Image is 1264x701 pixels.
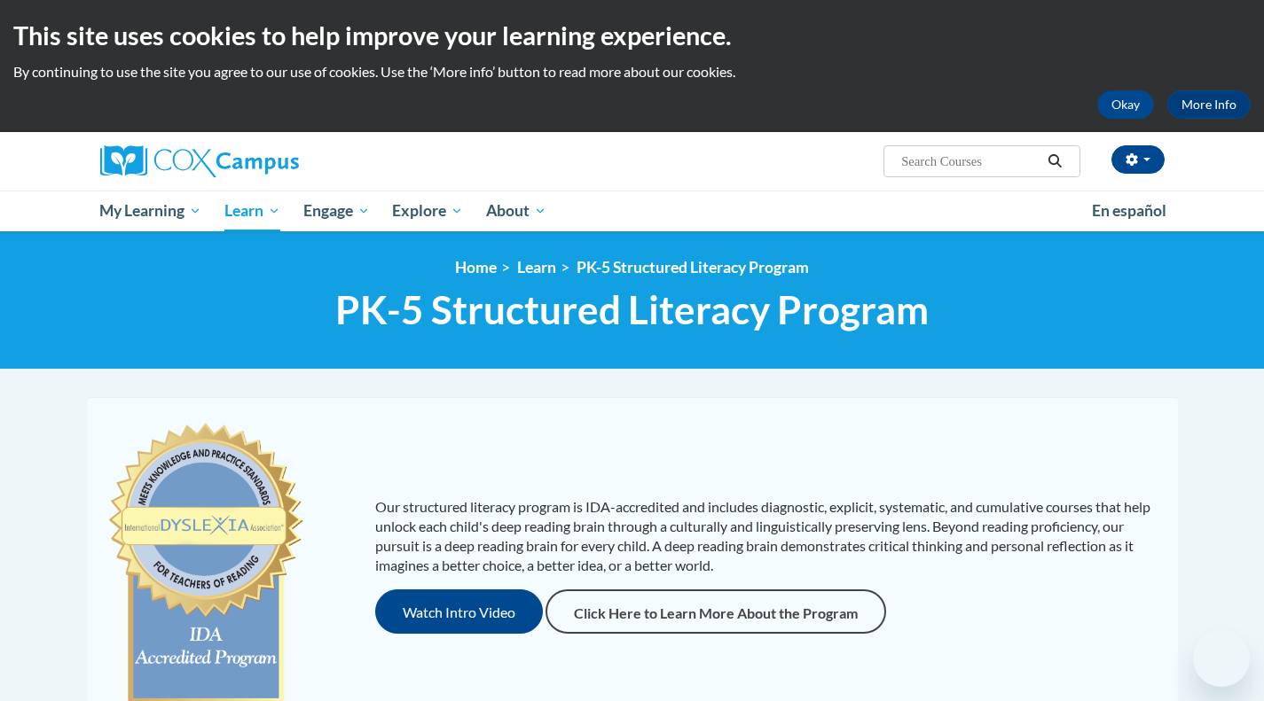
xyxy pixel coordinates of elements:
p: By continuing to use the site you agree to our use of cookies. Use the ‘More info’ button to read... [13,62,1251,82]
a: PK-5 Structured Literacy Program [577,258,809,277]
span: Engage [303,200,370,222]
a: Cox Campus [100,145,437,177]
button: Okay [1097,90,1154,119]
a: Home [455,258,497,277]
iframe: Button to launch messaging window [1193,630,1250,687]
span: En español [1092,201,1166,220]
a: About [475,191,558,231]
a: My Learning [89,191,214,231]
span: Explore [392,200,463,222]
div: Main menu [74,191,1191,231]
input: Search Courses [899,151,1041,172]
button: Account Settings [1111,145,1165,174]
button: Watch Intro Video [375,589,543,634]
img: Cox Campus [100,145,299,177]
span: About [486,200,546,222]
a: More Info [1167,90,1251,119]
h2: This site uses cookies to help improve your learning experience. [13,18,1251,53]
a: Click Here to Learn More About the Program [546,589,886,634]
span: PK-5 Structured Literacy Program [335,286,929,333]
button: Search [1041,151,1068,172]
p: Our structured literacy program is IDA-accredited and includes diagnostic, explicit, systematic, ... [375,497,1160,575]
a: Explore [381,191,475,231]
span: My Learning [99,200,201,222]
a: Learn [213,191,292,231]
a: Engage [292,191,381,231]
span: Learn [224,200,280,222]
a: Learn [517,258,556,277]
a: En español [1080,192,1178,230]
